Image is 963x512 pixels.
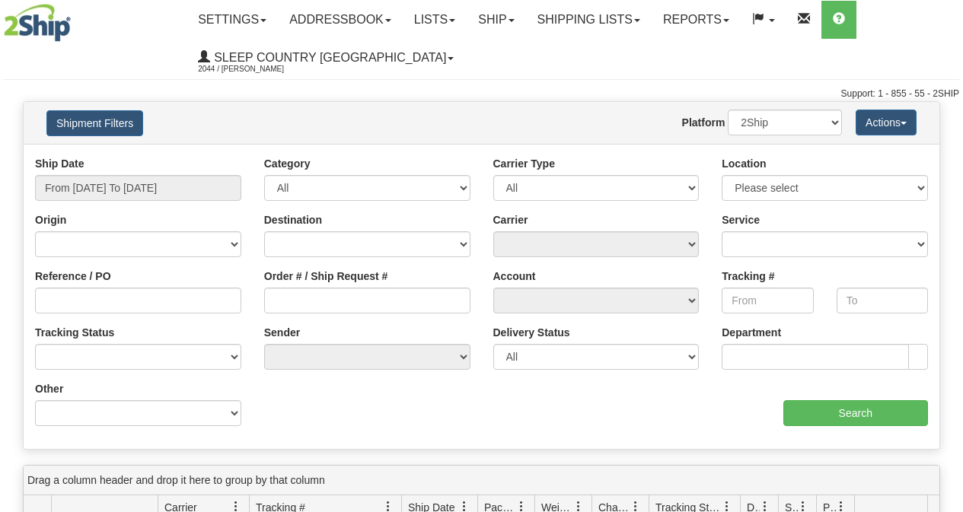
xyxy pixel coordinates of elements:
[198,62,312,77] span: 2044 / [PERSON_NAME]
[264,325,300,340] label: Sender
[856,110,917,135] button: Actions
[467,1,525,39] a: Ship
[35,269,111,284] label: Reference / PO
[722,156,766,171] label: Location
[264,156,311,171] label: Category
[722,288,813,313] input: From
[652,1,741,39] a: Reports
[187,1,278,39] a: Settings
[493,212,528,227] label: Carrier
[187,39,465,77] a: Sleep Country [GEOGRAPHIC_DATA] 2044 / [PERSON_NAME]
[526,1,652,39] a: Shipping lists
[682,115,725,130] label: Platform
[493,325,570,340] label: Delivery Status
[4,87,959,100] div: Support: 1 - 855 - 55 - 2SHIP
[493,269,536,284] label: Account
[928,178,961,333] iframe: chat widget
[722,212,760,227] label: Service
[278,1,403,39] a: Addressbook
[35,381,63,396] label: Other
[210,51,446,64] span: Sleep Country [GEOGRAPHIC_DATA]
[46,110,143,136] button: Shipment Filters
[403,1,467,39] a: Lists
[264,212,322,227] label: Destination
[35,325,114,340] label: Tracking Status
[722,325,781,340] label: Department
[783,400,929,426] input: Search
[24,466,939,495] div: grid grouping header
[722,269,774,284] label: Tracking #
[4,4,71,42] img: logo2044.jpg
[264,269,388,284] label: Order # / Ship Request #
[493,156,555,171] label: Carrier Type
[35,156,85,171] label: Ship Date
[837,288,928,313] input: To
[35,212,66,227] label: Origin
